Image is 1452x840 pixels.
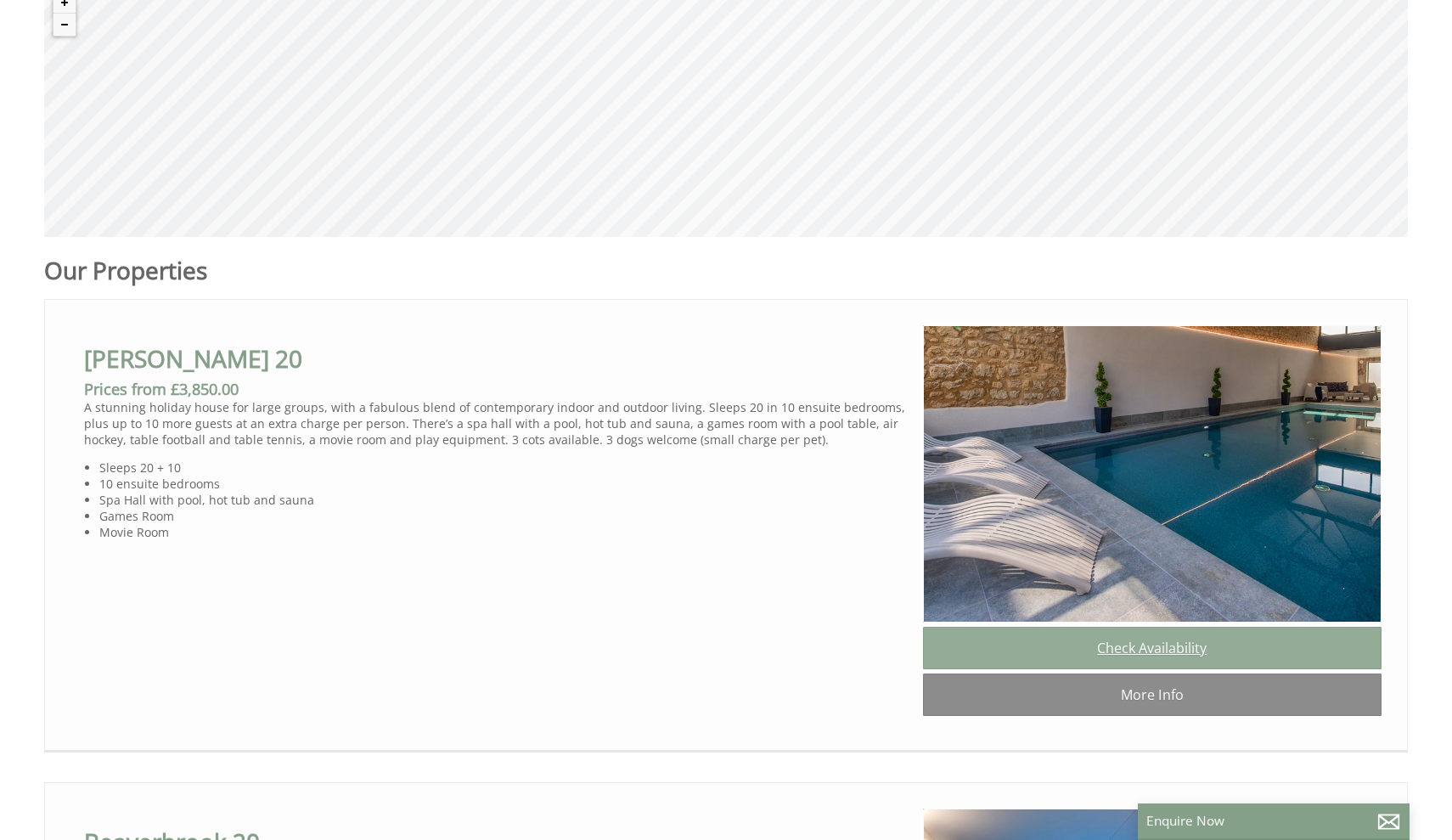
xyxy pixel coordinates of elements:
p: A stunning holiday house for large groups, with a fabulous blend of contemporary indoor and outdo... [84,399,909,448]
li: Games Room [99,508,909,524]
button: Zoom out [53,14,76,36]
li: 10 ensuite bedrooms [99,476,909,492]
a: [PERSON_NAME] 20 [84,342,302,375]
a: Check Availability [923,627,1382,669]
h3: Prices from £3,850.00 [84,379,909,399]
li: Spa Hall with pool, hot tub and sauna [99,492,909,508]
a: More Info [923,674,1382,716]
li: Movie Room [99,524,909,540]
img: Churchill_20_somerset_sleeps20_spa1_pool_spa_bbq_family_celebration_.content.original.jpg [923,325,1382,623]
li: Sleeps 20 + 10 [99,459,909,476]
h1: Our Properties [44,254,931,286]
p: Enquire Now [1146,812,1401,830]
